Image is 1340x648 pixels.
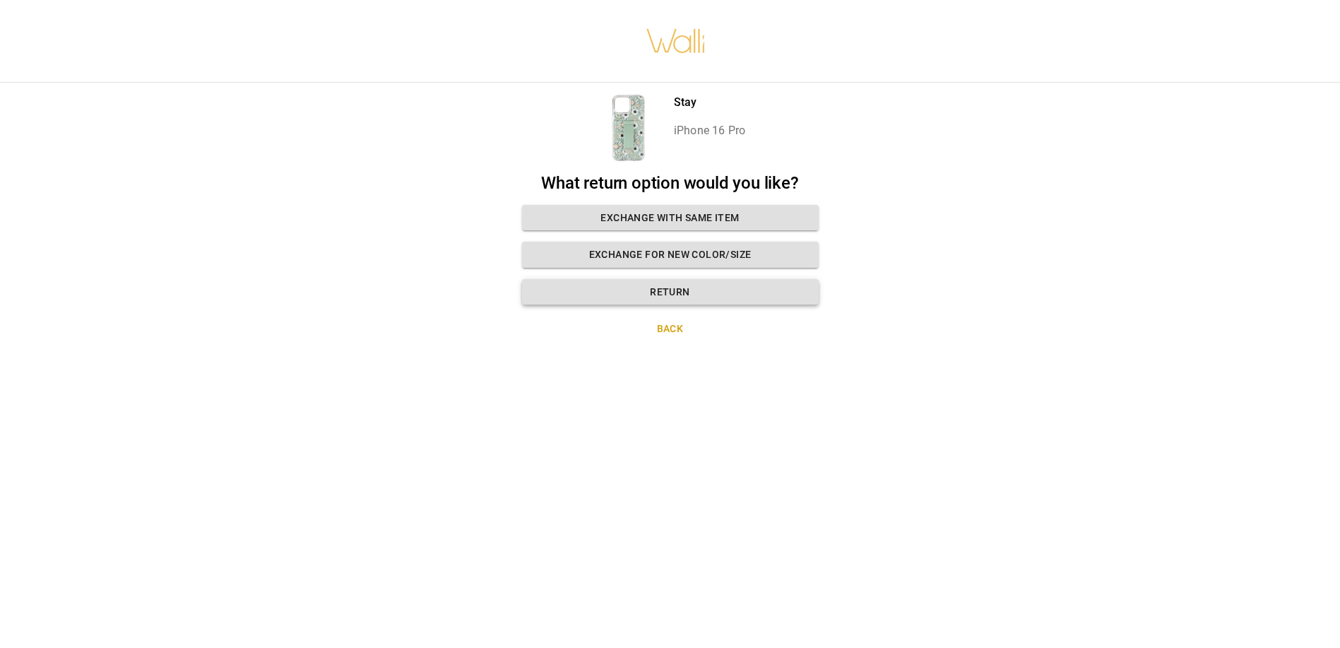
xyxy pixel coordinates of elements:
button: Return [522,279,819,305]
img: walli-inc.myshopify.com [646,11,706,71]
button: Exchange for new color/size [522,242,819,268]
p: iPhone 16 Pro [674,122,745,139]
button: Back [522,316,819,342]
button: Exchange with same item [522,205,819,231]
p: Stay [674,94,745,111]
h2: What return option would you like? [522,173,819,194]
